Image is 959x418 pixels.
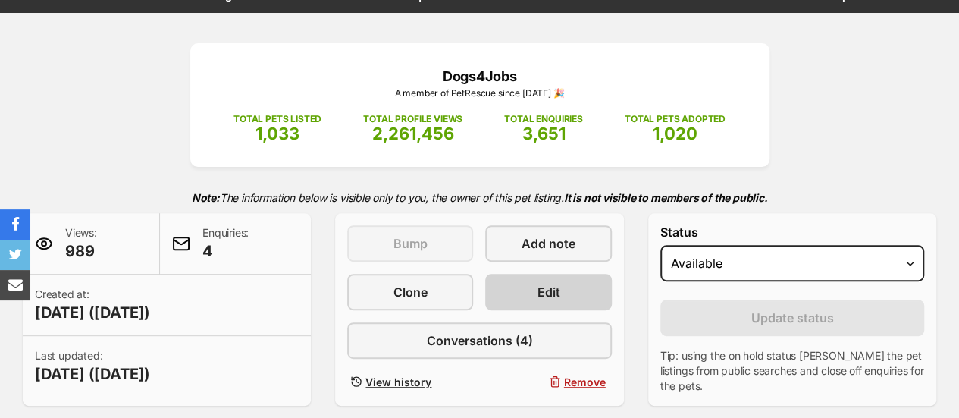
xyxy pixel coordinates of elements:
p: Last updated: [35,348,150,385]
p: TOTAL PETS ADOPTED [625,112,726,126]
a: Add note [485,225,611,262]
a: View history [347,371,473,393]
button: Remove [485,371,611,393]
button: Update status [660,300,924,336]
p: TOTAL PROFILE VIEWS [363,112,462,126]
p: Dogs4Jobs [213,66,747,86]
span: 2,261,456 [372,124,454,143]
span: [DATE] ([DATE]) [35,363,150,385]
span: Remove [564,374,606,390]
span: 1,020 [653,124,697,143]
p: A member of PetRescue since [DATE] 🎉 [213,86,747,100]
a: Clone [347,274,473,310]
span: 989 [65,240,97,262]
span: Add note [522,234,575,253]
span: Bump [393,234,428,253]
label: Status [660,225,924,239]
p: Enquiries: [202,225,249,262]
span: Clone [393,283,428,301]
span: View history [365,374,431,390]
p: TOTAL PETS LISTED [233,112,321,126]
span: 4 [202,240,249,262]
strong: Note: [192,191,220,204]
p: Views: [65,225,97,262]
a: Conversations (4) [347,322,611,359]
span: [DATE] ([DATE]) [35,302,150,323]
span: Update status [751,309,833,327]
p: The information below is visible only to you, the owner of this pet listing. [23,182,936,213]
a: Edit [485,274,611,310]
span: Conversations (4) [426,332,532,350]
span: 1,033 [255,124,299,143]
p: Created at: [35,287,150,323]
p: Tip: using the on hold status [PERSON_NAME] the pet listings from public searches and close off e... [660,348,924,394]
span: 3,651 [522,124,566,143]
strong: It is not visible to members of the public. [564,191,768,204]
p: TOTAL ENQUIRIES [504,112,582,126]
span: Edit [537,283,560,301]
button: Bump [347,225,473,262]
